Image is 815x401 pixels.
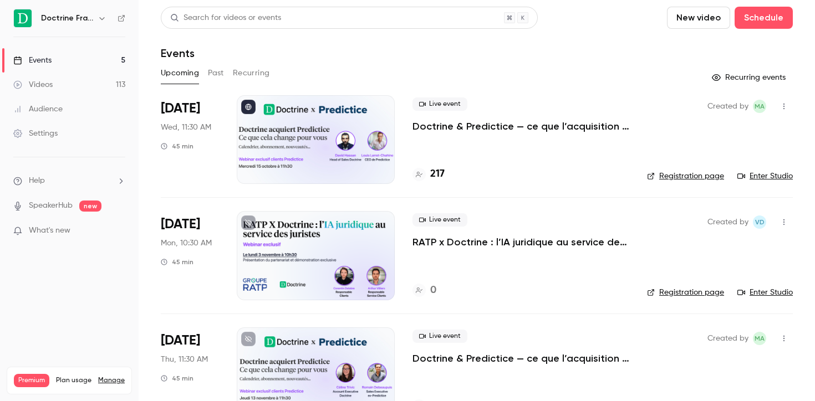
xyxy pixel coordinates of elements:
[161,374,193,383] div: 45 min
[412,167,445,182] a: 217
[753,332,766,345] span: Marie Agard
[161,215,200,233] span: [DATE]
[161,64,199,82] button: Upcoming
[161,100,200,117] span: [DATE]
[112,226,125,236] iframe: Noticeable Trigger
[13,104,63,115] div: Audience
[753,215,766,229] span: Victoire Demortier
[161,95,219,184] div: Oct 15 Wed, 11:30 AM (Europe/Paris)
[56,376,91,385] span: Plan usage
[753,100,766,113] span: Marie Agard
[707,332,748,345] span: Created by
[98,376,125,385] a: Manage
[755,100,765,113] span: MA
[412,330,467,343] span: Live event
[161,258,193,266] div: 45 min
[161,142,193,151] div: 45 min
[14,9,32,27] img: Doctrine France
[755,332,765,345] span: MA
[208,64,224,82] button: Past
[161,122,211,133] span: Wed, 11:30 AM
[13,128,58,139] div: Settings
[29,225,70,237] span: What's new
[707,215,748,229] span: Created by
[170,12,281,24] div: Search for videos or events
[13,175,125,187] li: help-dropdown-opener
[13,79,53,90] div: Videos
[667,7,730,29] button: New video
[161,47,195,60] h1: Events
[161,332,200,349] span: [DATE]
[79,200,101,212] span: new
[14,374,49,387] span: Premium
[29,200,73,212] a: SpeakerHub
[707,69,793,86] button: Recurring events
[161,354,208,365] span: Thu, 11:30 AM
[412,97,467,111] span: Live event
[737,287,793,298] a: Enter Studio
[412,283,436,298] a: 0
[755,215,765,229] span: VD
[412,235,629,249] a: RATP x Doctrine : l’IA juridique au service des juristes
[647,287,724,298] a: Registration page
[412,213,467,227] span: Live event
[161,238,212,249] span: Mon, 10:30 AM
[41,13,93,24] h6: Doctrine France
[412,120,629,133] a: Doctrine & Predictice — ce que l’acquisition change pour vous - Session 1
[29,175,45,187] span: Help
[735,7,793,29] button: Schedule
[233,64,270,82] button: Recurring
[737,171,793,182] a: Enter Studio
[430,283,436,298] h4: 0
[161,211,219,300] div: Nov 3 Mon, 10:30 AM (Europe/Paris)
[647,171,724,182] a: Registration page
[430,167,445,182] h4: 217
[13,55,52,66] div: Events
[412,352,629,365] a: Doctrine & Predictice — ce que l’acquisition change pour vous - Session 2
[707,100,748,113] span: Created by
